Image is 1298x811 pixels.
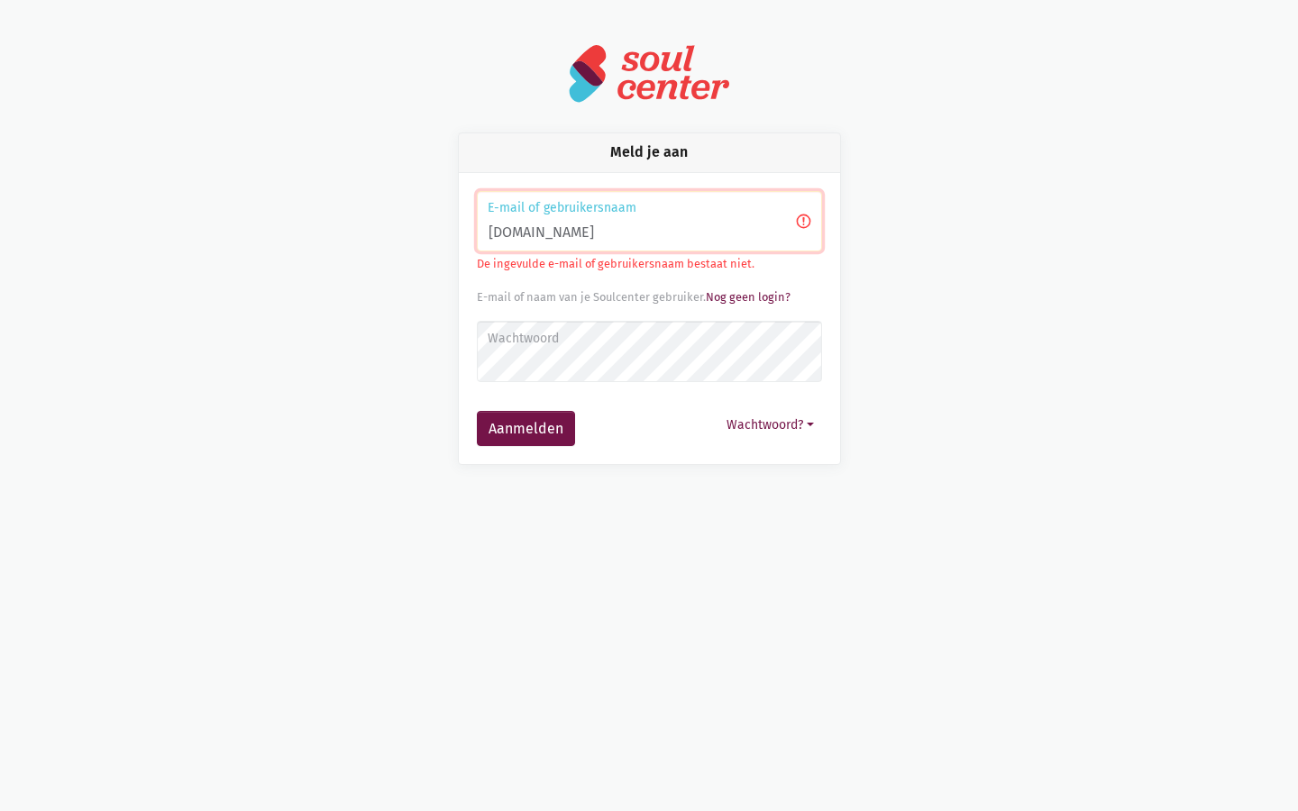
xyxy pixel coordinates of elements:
div: Meld je aan [459,133,840,172]
button: Aanmelden [477,411,575,447]
label: Wachtwoord [488,329,809,349]
label: E-mail of gebruikersnaam [488,198,809,218]
p: De ingevulde e-mail of gebruikersnaam bestaat niet. [477,255,822,273]
form: Aanmelden [477,191,822,447]
img: logo-soulcenter-full.svg [568,43,730,104]
button: Wachtwoord? [718,411,822,439]
a: Nog geen login? [706,290,791,304]
div: E-mail of naam van je Soulcenter gebruiker. [477,288,822,306]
